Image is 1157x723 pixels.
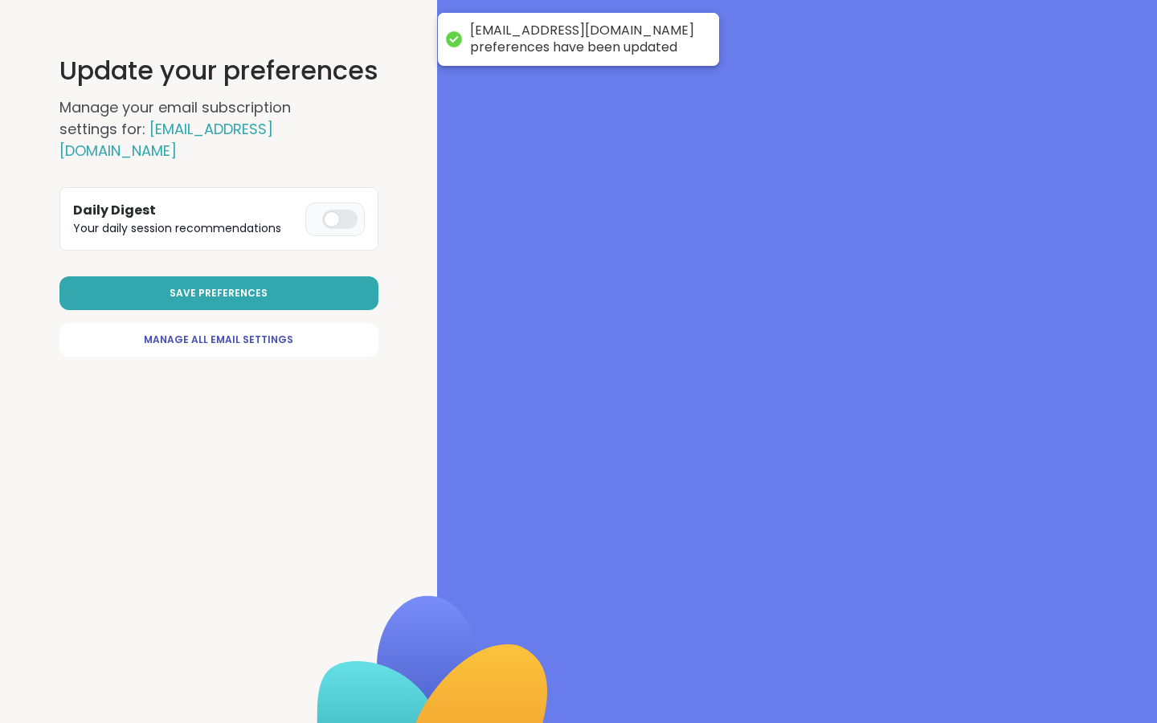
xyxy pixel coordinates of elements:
[470,22,703,56] div: [EMAIL_ADDRESS][DOMAIN_NAME] preferences have been updated
[59,323,378,357] a: Manage All Email Settings
[170,286,268,300] span: Save Preferences
[59,119,273,161] span: [EMAIL_ADDRESS][DOMAIN_NAME]
[73,201,299,220] h3: Daily Digest
[59,51,378,90] h1: Update your preferences
[144,333,293,347] span: Manage All Email Settings
[59,96,349,161] h2: Manage your email subscription settings for:
[59,276,378,310] button: Save Preferences
[73,220,299,237] p: Your daily session recommendations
